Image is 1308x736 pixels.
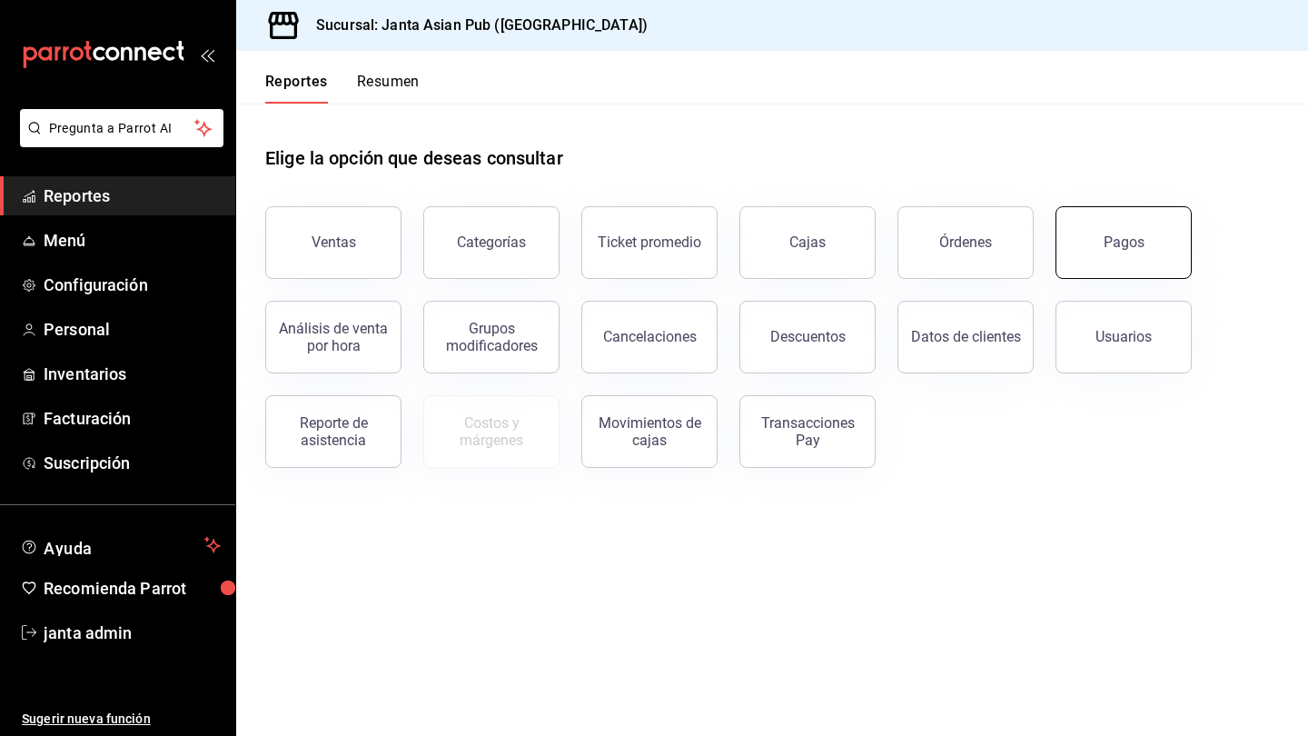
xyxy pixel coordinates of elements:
[277,414,390,449] div: Reporte de asistencia
[739,206,876,279] a: Cajas
[277,320,390,354] div: Análisis de venta por hora
[423,395,560,468] button: Contrata inventarios para ver este reporte
[457,234,526,251] div: Categorías
[44,406,221,431] span: Facturación
[44,621,221,645] span: janta admin
[44,362,221,386] span: Inventarios
[897,206,1034,279] button: Órdenes
[44,451,221,475] span: Suscripción
[44,184,221,208] span: Reportes
[1055,301,1192,373] button: Usuarios
[265,144,563,172] h1: Elige la opción que deseas consultar
[423,301,560,373] button: Grupos modificadores
[581,301,718,373] button: Cancelaciones
[739,395,876,468] button: Transacciones Pay
[939,234,992,251] div: Órdenes
[49,119,195,138] span: Pregunta a Parrot AI
[265,395,401,468] button: Reporte de asistencia
[22,710,221,729] span: Sugerir nueva función
[302,15,648,36] h3: Sucursal: Janta Asian Pub ([GEOGRAPHIC_DATA])
[911,328,1021,345] div: Datos de clientes
[13,132,223,151] a: Pregunta a Parrot AI
[1104,234,1144,251] div: Pagos
[200,47,214,62] button: open_drawer_menu
[897,301,1034,373] button: Datos de clientes
[265,73,328,104] button: Reportes
[265,301,401,373] button: Análisis de venta por hora
[603,328,697,345] div: Cancelaciones
[357,73,420,104] button: Resumen
[593,414,706,449] div: Movimientos de cajas
[751,414,864,449] div: Transacciones Pay
[265,73,420,104] div: navigation tabs
[312,234,356,251] div: Ventas
[739,301,876,373] button: Descuentos
[1095,328,1152,345] div: Usuarios
[1055,206,1192,279] button: Pagos
[44,228,221,253] span: Menú
[44,576,221,601] span: Recomienda Parrot
[44,534,197,556] span: Ayuda
[435,320,548,354] div: Grupos modificadores
[20,109,223,147] button: Pregunta a Parrot AI
[598,234,701,251] div: Ticket promedio
[44,273,221,297] span: Configuración
[435,414,548,449] div: Costos y márgenes
[265,206,401,279] button: Ventas
[581,395,718,468] button: Movimientos de cajas
[581,206,718,279] button: Ticket promedio
[44,317,221,342] span: Personal
[423,206,560,279] button: Categorías
[789,232,827,254] div: Cajas
[770,328,846,345] div: Descuentos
